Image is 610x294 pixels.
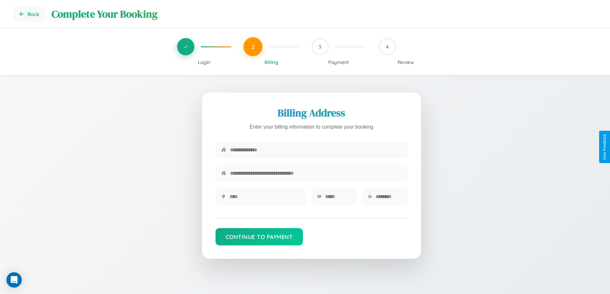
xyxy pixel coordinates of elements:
span: Review [398,59,414,65]
span: Billing [264,59,278,65]
button: Continue to Payment [216,228,303,245]
div: Give Feedback [602,134,607,160]
span: 3 [319,44,321,50]
h1: Complete Your Booking [52,7,597,21]
button: Go back [13,6,45,22]
span: 2 [251,43,255,50]
span: 4 [386,44,389,50]
span: Payment [328,59,349,65]
span: Login [198,59,210,65]
div: Open Intercom Messenger [6,272,22,288]
p: Enter your billing information to complete your booking [216,123,408,132]
h2: Billing Address [216,106,408,120]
